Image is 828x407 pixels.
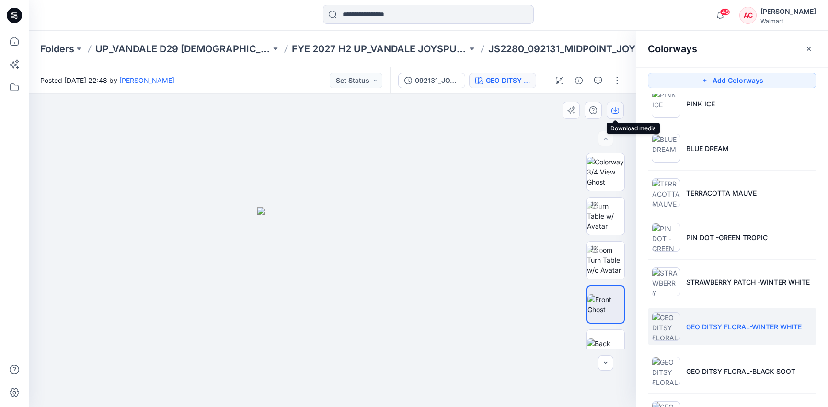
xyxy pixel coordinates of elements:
p: TERRACOTTA MAUVE [686,188,757,198]
a: Folders [40,42,74,56]
p: BLUE DREAM [686,143,729,153]
p: JS2280_092131_MIDPOINT_JOYSPUN_MICRO LACE CHEEKY [488,42,664,56]
div: Walmart [760,17,816,24]
span: Posted [DATE] 22:48 by [40,75,174,85]
img: Turn Table w/ Avatar [587,201,624,231]
img: Back Ghost [587,338,624,359]
span: 48 [720,8,730,16]
img: PINK ICE [652,89,680,118]
img: STRAWBERRY PATCH -WINTER WHITE [652,267,680,296]
p: PINK ICE [686,99,715,109]
button: 092131_JOYSPUN_MICRO LACE CHEEKY [398,73,465,88]
p: PIN DOT -GREEN TROPIC [686,233,768,243]
div: GEO DITSY FLORAL-WINTER WHITE [486,75,530,86]
img: Front Ghost [587,294,624,314]
p: STRAWBERRY PATCH -WINTER WHITE [686,277,810,287]
button: Add Colorways [648,73,816,88]
button: GEO DITSY FLORAL-WINTER WHITE [469,73,536,88]
img: GEO DITSY FLORAL-BLACK SOOT [652,357,680,385]
img: Zoom Turn Table w/o Avatar [587,245,624,275]
h2: Colorways [648,43,697,55]
img: Colorway 3/4 View Ghost [587,157,624,187]
div: 092131_JOYSPUN_MICRO LACE CHEEKY [415,75,459,86]
a: FYE 2027 H2 UP_VANDALE JOYSPUN PANTIES [292,42,467,56]
div: AC [739,7,757,24]
img: TERRACOTTA MAUVE [652,178,680,207]
div: [PERSON_NAME] [760,6,816,17]
p: GEO DITSY FLORAL-WINTER WHITE [686,322,802,332]
img: PIN DOT -GREEN TROPIC [652,223,680,252]
button: Details [571,73,586,88]
img: GEO DITSY FLORAL-WINTER WHITE [652,312,680,341]
a: UP_VANDALE D29 [DEMOGRAPHIC_DATA] Intimates - Joyspun [95,42,271,56]
p: GEO DITSY FLORAL-BLACK SOOT [686,366,795,376]
img: BLUE DREAM [652,134,680,163]
a: [PERSON_NAME] [119,76,174,84]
